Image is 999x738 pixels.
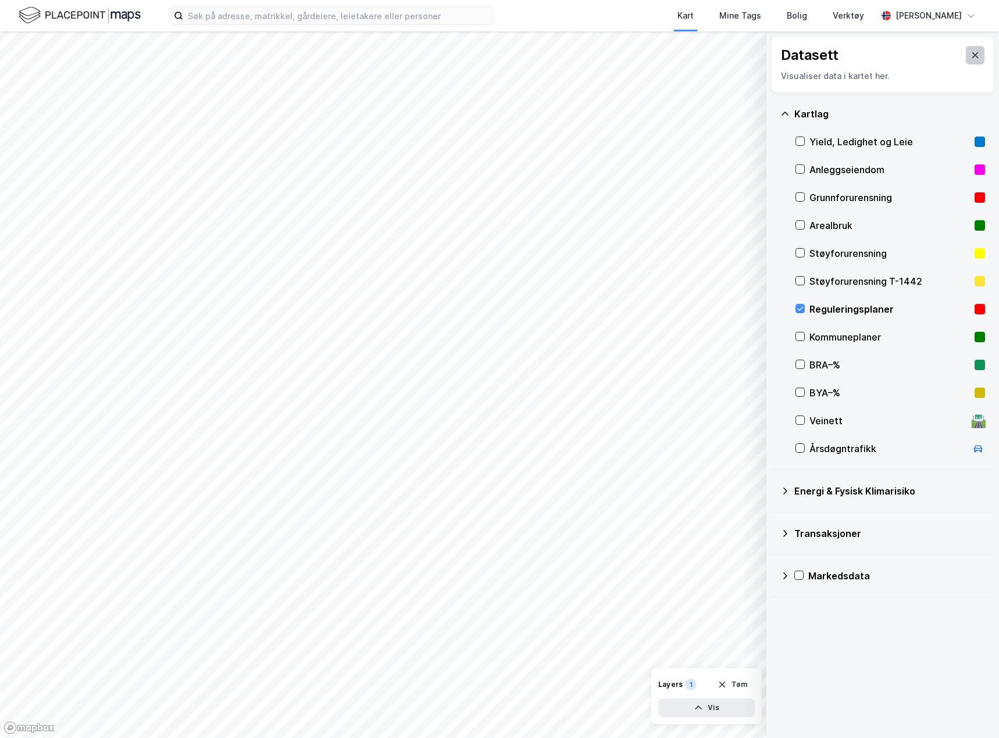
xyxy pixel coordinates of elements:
div: Anleggseiendom [809,163,970,177]
div: Kommuneplaner [809,330,970,344]
input: Søk på adresse, matrikkel, gårdeiere, leietakere eller personer [183,7,494,24]
div: Støyforurensning [809,246,970,260]
div: [PERSON_NAME] [895,9,962,23]
div: Reguleringsplaner [809,302,970,316]
div: Bolig [787,9,807,23]
div: Layers [658,680,683,689]
div: Veinett [809,414,966,428]
div: Grunnforurensning [809,191,970,205]
div: Kontrollprogram for chat [941,682,999,738]
div: 🛣️ [971,413,986,428]
div: Transaksjoner [794,526,985,540]
iframe: Chat Widget [941,682,999,738]
button: Vis [658,698,755,717]
div: Datasett [781,46,839,65]
div: Markedsdata [808,569,985,583]
div: Energi & Fysisk Klimarisiko [794,484,985,498]
div: BYA–% [809,386,970,400]
button: Tøm [710,675,755,694]
div: Verktøy [833,9,864,23]
a: Mapbox homepage [3,721,55,735]
div: Årsdøgntrafikk [809,442,966,456]
div: Visualiser data i kartet her. [781,69,984,83]
div: Kart [677,9,694,23]
div: Mine Tags [719,9,761,23]
div: Arealbruk [809,218,970,232]
div: Kartlag [794,107,985,121]
div: Yield, Ledighet og Leie [809,135,970,149]
img: logo.f888ab2527a4732fd821a326f86c7f29.svg [19,5,141,26]
div: Støyforurensning T-1442 [809,274,970,288]
div: 1 [685,679,697,690]
div: BRA–% [809,358,970,372]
